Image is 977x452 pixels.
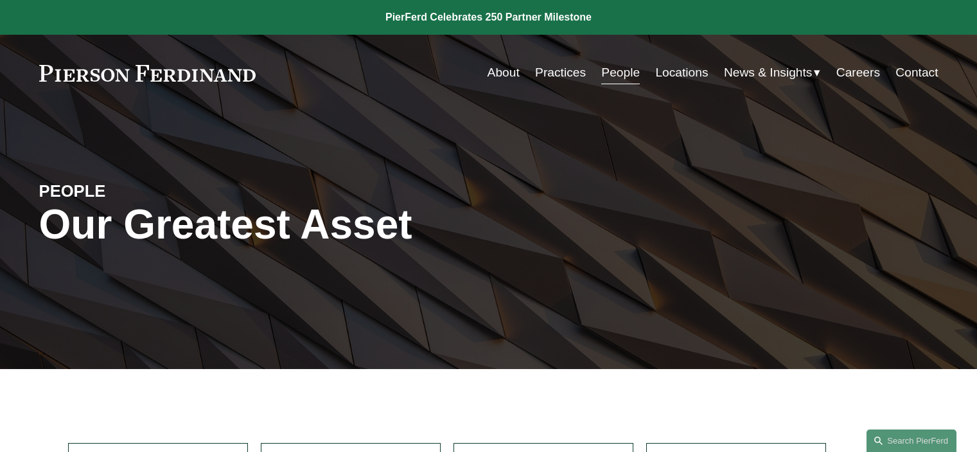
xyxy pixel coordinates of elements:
[724,62,813,84] span: News & Insights
[39,181,264,201] h4: PEOPLE
[836,60,880,85] a: Careers
[655,60,708,85] a: Locations
[488,60,520,85] a: About
[867,429,956,452] a: Search this site
[724,60,821,85] a: folder dropdown
[601,60,640,85] a: People
[535,60,586,85] a: Practices
[39,201,638,248] h1: Our Greatest Asset
[895,60,938,85] a: Contact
